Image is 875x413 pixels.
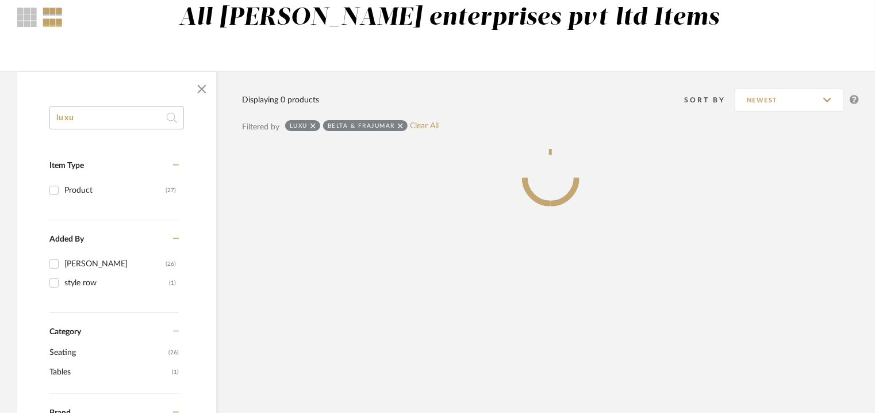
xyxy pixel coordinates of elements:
a: Clear All [410,121,439,131]
div: [PERSON_NAME] [64,255,166,273]
span: Seating [49,343,166,362]
div: luxu [290,122,308,129]
div: Sort By [684,94,735,106]
div: Displaying 0 products [242,94,319,106]
span: (1) [172,363,179,381]
div: BELTA & FRAJUMAR [328,122,395,129]
div: style row [64,274,169,292]
span: Added By [49,235,84,243]
span: Item Type [49,162,84,170]
button: Close [190,78,213,101]
span: Tables [49,362,169,382]
span: (26) [168,343,179,362]
span: Category [49,327,81,337]
input: Search within 0 results [49,106,184,129]
div: Product [64,181,166,200]
div: (27) [166,181,176,200]
div: (1) [169,274,176,292]
div: Filtered by [242,121,279,133]
div: All [PERSON_NAME] enterprises pvt ltd Items [179,3,720,33]
div: (26) [166,255,176,273]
